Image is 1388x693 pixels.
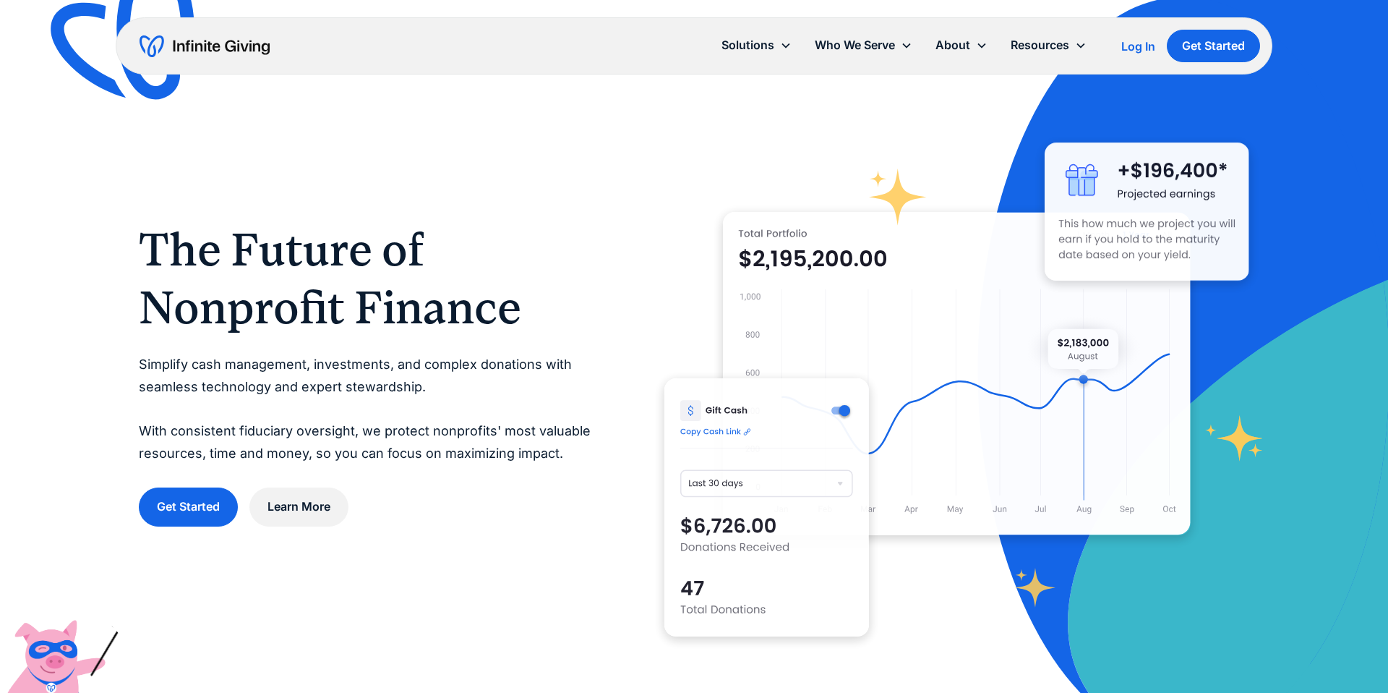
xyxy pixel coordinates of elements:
[1121,38,1155,55] a: Log In
[723,212,1191,535] img: nonprofit donation platform
[1205,415,1264,461] img: fundraising star
[721,35,774,55] div: Solutions
[999,30,1098,61] div: Resources
[1011,35,1069,55] div: Resources
[710,30,803,61] div: Solutions
[803,30,924,61] div: Who We Serve
[139,221,607,336] h1: The Future of Nonprofit Finance
[935,35,970,55] div: About
[1121,41,1155,52] div: Log In
[664,378,869,637] img: donation software for nonprofits
[249,488,348,526] a: Learn More
[139,488,238,526] a: Get Started
[140,35,270,58] a: home
[924,30,999,61] div: About
[139,354,607,464] p: Simplify cash management, investments, and complex donations with seamless technology and expert ...
[815,35,895,55] div: Who We Serve
[1167,30,1260,62] a: Get Started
